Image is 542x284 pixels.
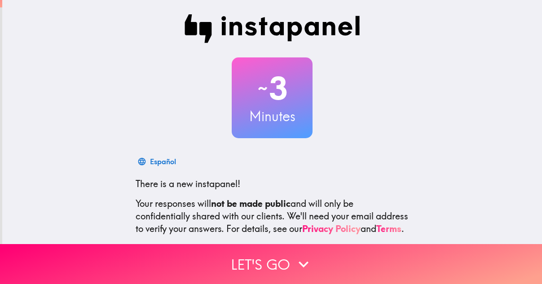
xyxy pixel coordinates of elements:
a: Terms [376,223,401,234]
button: Español [136,153,180,170]
span: ~ [256,75,269,102]
b: not be made public [211,198,291,209]
span: There is a new instapanel! [136,178,240,189]
p: Your responses will and will only be confidentially shared with our clients. We'll need your emai... [136,197,409,235]
p: This invite is exclusively for you, please do not share it. Complete it soon because spots are li... [136,242,409,267]
div: Español [150,155,176,168]
h2: 3 [232,70,313,107]
h3: Minutes [232,107,313,126]
img: Instapanel [184,14,360,43]
a: Privacy Policy [302,223,361,234]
